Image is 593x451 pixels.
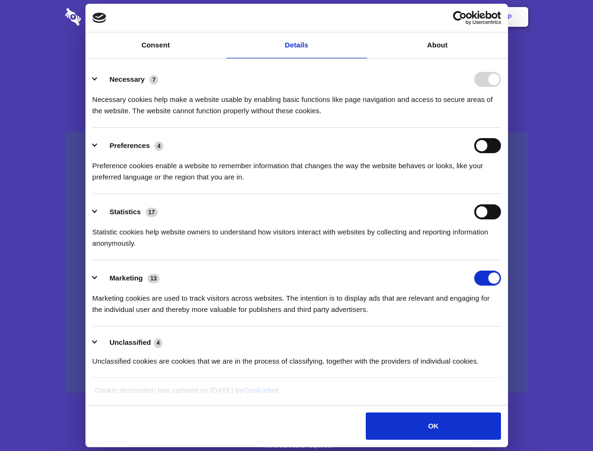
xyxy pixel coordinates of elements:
div: Necessary cookies help make a website usable by enabling basic functions like page navigation and... [92,87,501,117]
a: About [367,32,508,58]
div: Preference cookies enable a website to remember information that changes the way the website beha... [92,153,501,183]
img: logo [92,13,107,23]
div: Marketing cookies are used to track visitors across websites. The intention is to display ads tha... [92,286,501,315]
h4: Auto-redaction of sensitive data, encrypted data sharing and self-destructing private chats. Shar... [65,86,528,117]
a: Pricing [276,2,316,31]
span: 13 [147,274,160,283]
iframe: Drift Widget Chat Controller [546,404,582,440]
label: Preferences [109,141,150,149]
div: Unclassified cookies are cookies that we are in the process of classifying, together with the pro... [92,349,501,367]
button: Unclassified (4) [92,337,169,349]
label: Necessary [109,75,145,83]
div: Cookie declaration last updated on [DATE] by [88,385,505,403]
span: 17 [146,208,158,217]
span: 4 [154,338,163,348]
h1: Eliminate Slack Data Loss. [65,42,528,76]
label: Statistics [109,208,141,216]
a: Login [426,2,467,31]
div: Statistic cookies help website owners to understand how visitors interact with websites by collec... [92,219,501,249]
label: Marketing [109,274,143,282]
button: Marketing (13) [92,271,166,286]
a: Details [226,32,367,58]
button: Preferences (4) [92,138,169,153]
a: Consent [85,32,226,58]
a: Contact [381,2,424,31]
a: Wistia video thumbnail [65,132,528,393]
a: Usercentrics Cookiebot - opens in a new window [419,11,501,25]
button: OK [366,412,501,440]
img: logo-wordmark-white-trans-d4663122ce5f474addd5e946df7df03e33cb6a1c49d2221995e7729f52c070b2.svg [65,8,146,26]
button: Statistics (17) [92,204,164,219]
a: Cookiebot [243,386,279,394]
button: Necessary (7) [92,72,164,87]
span: 7 [149,75,158,85]
span: 4 [154,141,163,151]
